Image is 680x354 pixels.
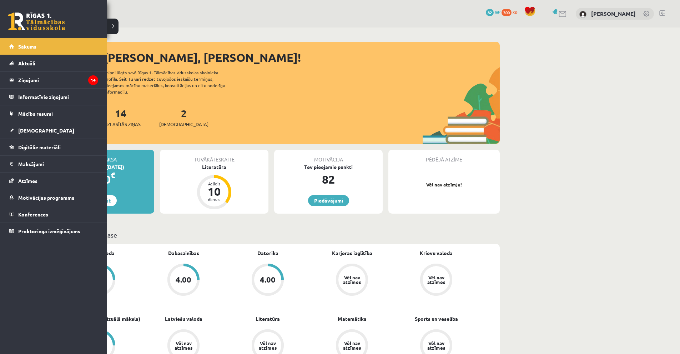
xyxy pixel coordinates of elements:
[203,186,225,197] div: 10
[579,11,586,18] img: Stepans Grigorjevs
[160,163,268,210] a: Literatūra Atlicis 10 dienas
[260,276,276,284] div: 4.00
[203,197,225,201] div: dienas
[46,230,497,240] p: Mācību plāns 10.b1 klase
[274,163,383,171] div: Tev pieejamie punkti
[173,341,193,350] div: Vēl nav atzīmes
[513,9,517,15] span: xp
[9,223,98,239] a: Proktoringa izmēģinājums
[426,341,446,350] div: Vēl nav atzīmes
[256,315,280,323] a: Literatūra
[274,150,383,163] div: Motivācija
[9,105,98,122] a: Mācību resursi
[160,150,268,163] div: Tuvākā ieskaite
[18,127,74,134] span: [DEMOGRAPHIC_DATA]
[486,9,494,16] span: 82
[18,60,35,66] span: Aktuāli
[9,55,98,71] a: Aktuāli
[9,38,98,55] a: Sākums
[165,315,202,323] a: Latviešu valoda
[502,9,512,16] span: 300
[203,181,225,186] div: Atlicis
[141,264,226,297] a: 4.00
[111,170,115,180] span: €
[257,249,278,257] a: Datorika
[18,156,98,172] legend: Maksājumi
[420,249,453,257] a: Krievu valoda
[18,110,53,117] span: Mācību resursi
[226,264,310,297] a: 4.00
[310,264,394,297] a: Vēl nav atzīmes
[392,181,496,188] p: Vēl nav atzīmju!
[18,194,75,201] span: Motivācijas programma
[159,107,208,128] a: 2[DEMOGRAPHIC_DATA]
[9,72,98,88] a: Ziņojumi14
[101,121,141,128] span: Neizlasītās ziņas
[486,9,500,15] a: 82 mP
[338,315,367,323] a: Matemātika
[258,341,278,350] div: Vēl nav atzīmes
[18,144,61,150] span: Digitālie materiāli
[18,72,98,88] legend: Ziņojumi
[168,249,199,257] a: Dabaszinības
[9,206,98,223] a: Konferences
[308,195,349,206] a: Piedāvājumi
[9,139,98,155] a: Digitālie materiāli
[274,171,383,188] div: 82
[502,9,521,15] a: 300 xp
[342,341,362,350] div: Vēl nav atzīmes
[9,122,98,139] a: [DEMOGRAPHIC_DATA]
[9,173,98,189] a: Atzīmes
[104,49,500,66] div: [PERSON_NAME], [PERSON_NAME]!
[18,43,36,50] span: Sākums
[591,10,636,17] a: [PERSON_NAME]
[8,13,65,30] a: Rīgas 1. Tālmācības vidusskola
[415,315,458,323] a: Sports un veselība
[104,69,238,95] div: Laipni lūgts savā Rīgas 1. Tālmācības vidusskolas skolnieka profilā. Šeit Tu vari redzēt tuvojošo...
[101,107,141,128] a: 14Neizlasītās ziņas
[18,211,48,218] span: Konferences
[176,276,191,284] div: 4.00
[388,150,500,163] div: Pēdējā atzīme
[9,189,98,206] a: Motivācijas programma
[9,156,98,172] a: Maksājumi
[18,228,80,234] span: Proktoringa izmēģinājums
[160,163,268,171] div: Literatūra
[342,275,362,284] div: Vēl nav atzīmes
[332,249,372,257] a: Karjeras izglītība
[159,121,208,128] span: [DEMOGRAPHIC_DATA]
[88,75,98,85] i: 14
[426,275,446,284] div: Vēl nav atzīmes
[18,89,98,105] legend: Informatīvie ziņojumi
[9,89,98,105] a: Informatīvie ziņojumi
[18,178,37,184] span: Atzīmes
[495,9,500,15] span: mP
[394,264,478,297] a: Vēl nav atzīmes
